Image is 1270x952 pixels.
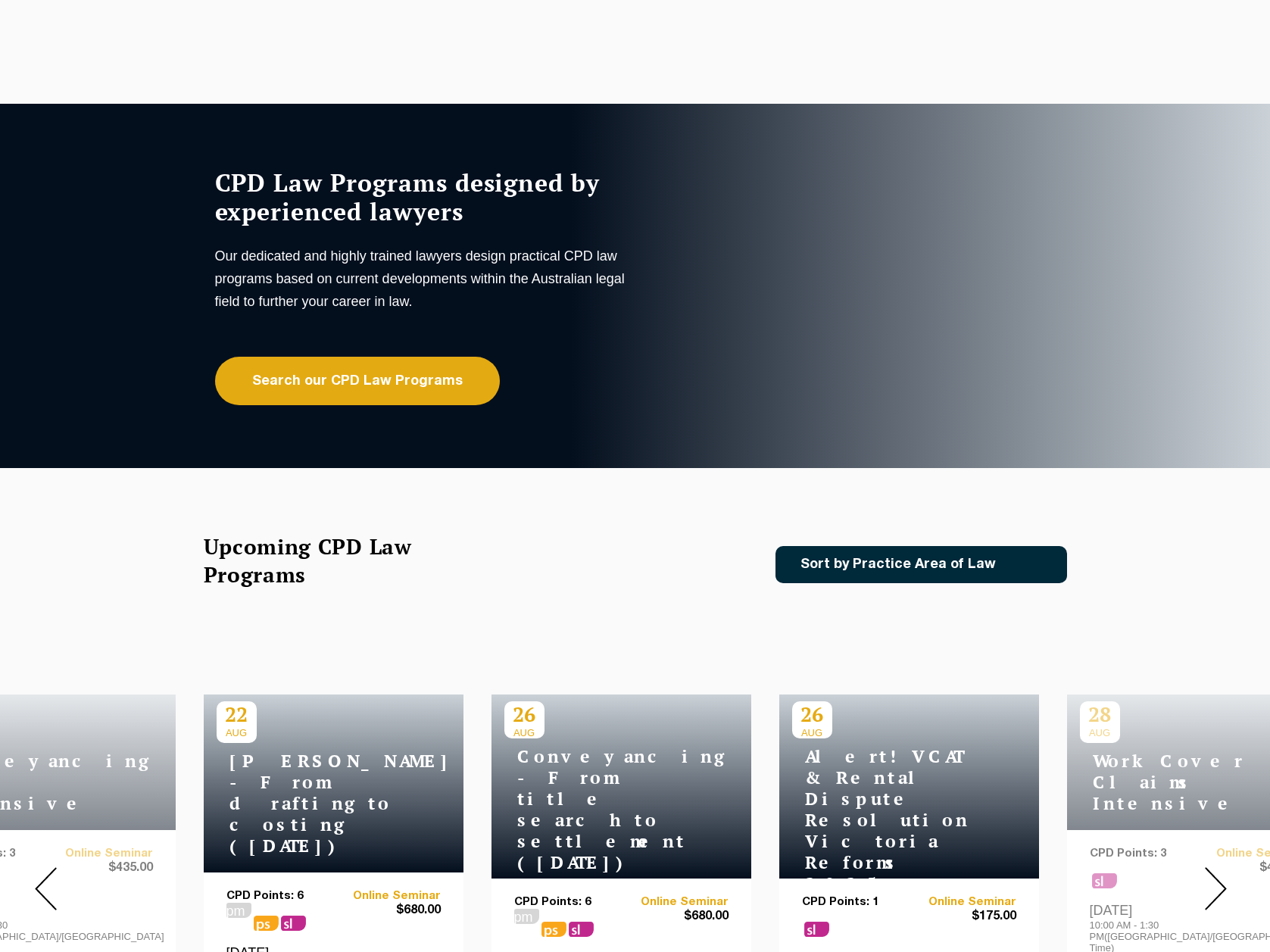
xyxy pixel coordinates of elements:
span: $680.00 [621,909,729,925]
h2: Upcoming CPD Law Programs [204,532,450,588]
h4: Alert! VCAT & Rental Dispute Resolution Victoria Reforms 2025 [792,746,981,894]
span: AUG [792,727,832,738]
span: sl [804,922,829,937]
span: $175.00 [909,909,1016,925]
img: Icon [1020,558,1038,571]
span: pm [226,903,251,918]
span: sl [281,916,306,931]
img: Prev [35,867,57,910]
span: AUG [217,727,257,738]
span: AUG [504,727,545,738]
span: ps [254,916,279,931]
span: $680.00 [333,903,441,919]
h4: Conveyancing - From title search to settlement ([DATE]) [504,746,694,873]
p: CPD Points: 1 [802,896,910,909]
span: pm [514,909,539,924]
p: 26 [504,701,545,727]
h1: CPD Law Programs designed by experienced lawyers [215,168,632,226]
a: Search our CPD Law Programs [215,357,500,405]
h4: [PERSON_NAME] - From drafting to costing ([DATE]) [217,751,406,857]
span: ps [541,922,566,937]
p: Our dedicated and highly trained lawyers design practical CPD law programs based on current devel... [215,245,632,313]
a: Sort by Practice Area of Law [775,546,1067,583]
p: CPD Points: 6 [514,896,622,909]
p: CPD Points: 6 [226,890,334,903]
img: Next [1205,867,1227,910]
a: Online Seminar [333,890,441,903]
a: Online Seminar [909,896,1016,909]
p: 22 [217,701,257,727]
span: sl [569,922,594,937]
p: 26 [792,701,832,727]
a: Online Seminar [621,896,729,909]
